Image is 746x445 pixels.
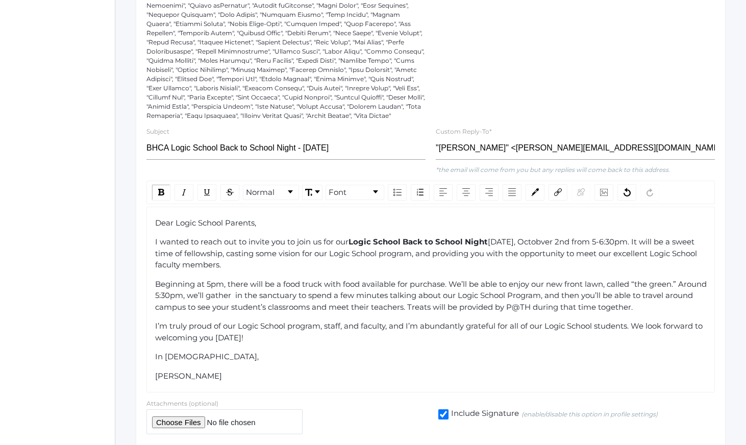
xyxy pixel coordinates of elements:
div: rdw-font-size-control [301,184,324,201]
div: rdw-image-control [592,184,615,201]
div: rdw-toolbar [146,181,715,204]
div: rdw-color-picker [524,184,546,201]
span: Beginning at 5pm, there will be a food truck with food available for purchase. We’ll be able to e... [155,279,709,312]
span: [PERSON_NAME] [155,371,222,381]
span: Include Signature [449,408,519,421]
div: rdw-textalign-control [432,184,524,201]
span: I wanted to reach out to invite you to join us for our [155,237,349,246]
div: Center [457,184,476,201]
div: Ordered [411,184,430,201]
div: rdw-inline-control [150,184,241,201]
div: rdw-font-family-control [324,184,386,201]
div: Underline [197,184,216,201]
div: rdw-dropdown [243,185,299,200]
div: Italic [175,184,193,201]
span: In [DEMOGRAPHIC_DATA], [155,352,259,361]
input: "Full Name" <email@email.com> [436,137,715,160]
span: [DATE], Octobver 2nd from 5-6:30pm. It will be a sweet time of fellowship, casting some vision fo... [155,237,699,269]
div: Right [480,184,499,201]
span: Logic School Back to School Night [349,237,488,246]
div: rdw-list-control [386,184,432,201]
a: Block Type [243,185,299,200]
em: (enable/disable this option in profile settings) [521,410,658,419]
div: Unlink [571,184,590,201]
em: *the email will come from you but any replies will come back to this address. [436,166,670,174]
div: rdw-editor [155,217,707,382]
input: Include Signature(enable/disable this option in profile settings) [438,409,449,419]
div: rdw-block-control [241,184,301,201]
span: Normal [246,187,275,199]
label: Attachments (optional) [146,400,218,407]
label: Subject [146,128,169,135]
div: Strikethrough [220,184,239,201]
a: Font Size [303,185,322,200]
span: Dear Logic School Parents, [155,218,256,228]
div: Image [594,184,613,201]
div: rdw-history-control [615,184,661,201]
span: I’m truly proud of our Logic School program, staff, and faculty, and I’m abundantly grateful for ... [155,321,705,342]
span: Font [329,187,346,199]
div: rdw-dropdown [302,185,322,200]
div: Redo [640,184,659,201]
div: Link [549,184,567,201]
div: Justify [503,184,521,201]
a: Font [326,185,384,200]
div: Bold [152,184,170,201]
div: Unordered [388,184,407,201]
div: rdw-wrapper [146,181,715,393]
div: Left [434,184,453,201]
div: rdw-dropdown [326,185,384,200]
label: Custom Reply-To* [436,128,492,135]
div: rdw-link-control [546,184,592,201]
div: Undo [617,184,636,201]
